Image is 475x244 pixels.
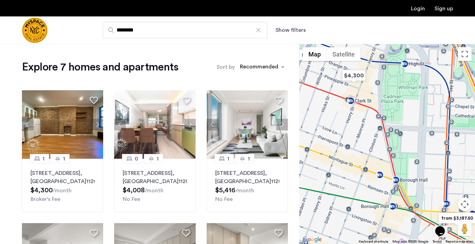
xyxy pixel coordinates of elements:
[458,222,472,236] button: Drag Pegman onto the map to open Street View
[123,187,145,194] span: $4,008
[296,47,339,63] div: from $4008
[276,26,306,34] button: Show or hide filters
[92,119,103,130] button: Next apartment
[207,90,288,159] img: 8515455b-be52-4141-8a40-4c35d33cf98b_638818012091685323.jpeg
[22,119,34,130] button: Previous apartment
[22,159,103,212] a: 11[STREET_ADDRESS], [GEOGRAPHIC_DATA]11201Broker's Fee
[339,68,368,83] div: $4,300
[184,119,196,130] button: Next apartment
[239,63,278,73] div: Recommended
[114,90,196,159] img: 8515455b-be52-4141-8a40-4c35d33cf98b_638818012150916166.jpeg
[276,119,288,130] button: Next apartment
[327,47,361,61] button: Show satellite imagery
[248,155,250,163] span: 1
[31,169,95,185] p: [STREET_ADDRESS] 11201
[446,239,473,244] a: Report a map error
[215,169,279,185] p: [STREET_ADDRESS] 11201
[22,90,103,159] img: 4a86f311-bc8a-42bc-8534-e0ec6dcd7a68_638854163647215298.jpeg
[53,188,72,193] sub: /month
[235,188,254,193] sub: /month
[157,155,159,163] span: 1
[123,169,187,185] p: [STREET_ADDRESS] 11201
[458,197,472,211] button: Map camera controls
[207,119,218,130] button: Previous apartment
[458,47,472,61] button: Toggle fullscreen view
[22,60,178,74] h1: Explore 7 homes and apartments
[31,196,60,202] span: Broker's Fee
[303,47,327,61] button: Show street map
[123,196,140,202] span: No Fee
[411,6,425,11] a: Login
[103,22,267,38] input: Apartment Search
[433,217,454,237] iframe: chat widget
[227,155,229,163] span: 1
[207,159,288,212] a: 11[STREET_ADDRESS], [GEOGRAPHIC_DATA]11201No Fee
[42,155,45,163] span: 1
[215,196,233,202] span: No Fee
[145,188,163,193] sub: /month
[392,240,428,243] span: Map data ©2025 Google
[301,235,324,244] a: Open this area in Google Maps (opens a new window)
[114,159,195,212] a: 01[STREET_ADDRESS], [GEOGRAPHIC_DATA]11201No Fee
[114,119,126,130] button: Previous apartment
[22,17,48,43] a: Cazamio Logo
[215,187,235,194] span: $5,416
[63,155,65,163] span: 1
[359,239,388,244] button: Keyboard shortcuts
[31,187,53,194] span: $4,300
[236,61,288,73] ng-select: sort-apartment
[301,235,324,244] img: Google
[217,63,235,71] label: Sort by
[22,17,48,43] img: logo
[433,239,441,244] a: Terms (opens in new tab)
[135,155,138,163] span: 0
[435,6,453,11] a: Registration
